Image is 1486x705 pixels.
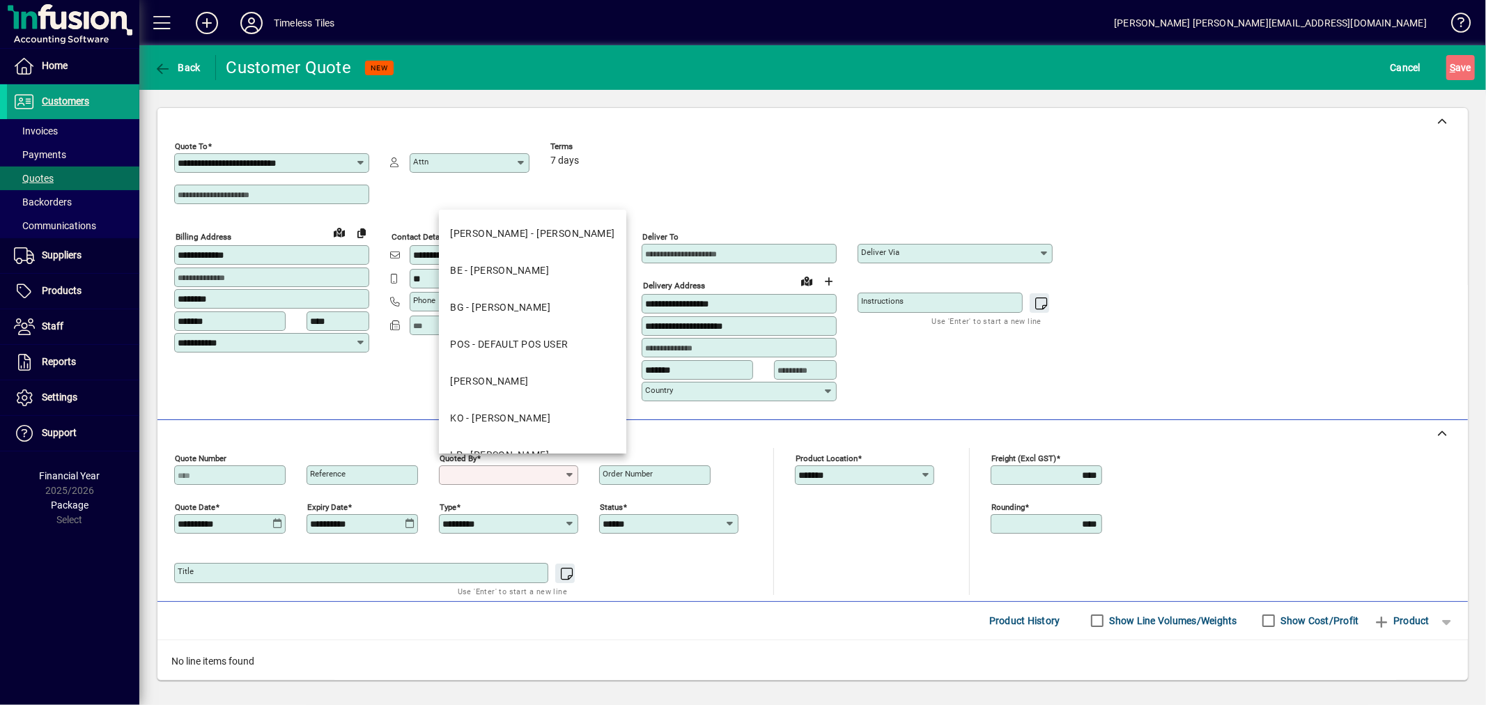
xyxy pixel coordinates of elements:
label: Show Line Volumes/Weights [1107,614,1237,628]
mat-label: Instructions [861,296,904,306]
span: Quotes [14,173,54,184]
mat-label: Deliver To [642,232,679,242]
span: NEW [371,63,388,72]
a: Suppliers [7,238,139,273]
mat-option: POS - DEFAULT POS USER [439,326,626,363]
span: Products [42,285,82,296]
mat-label: Status [600,502,623,511]
mat-label: Rounding [991,502,1025,511]
mat-label: Quote To [175,141,208,151]
a: Payments [7,143,139,166]
mat-label: Quote number [175,453,226,463]
mat-label: Title [178,566,194,576]
div: Timeless Tiles [274,12,334,34]
a: Communications [7,214,139,238]
mat-option: KO - KAREN O'NEILL [439,400,626,437]
span: ave [1450,56,1471,79]
div: BG - [PERSON_NAME] [450,300,550,315]
a: Support [7,416,139,451]
mat-label: Freight (excl GST) [991,453,1056,463]
div: BE - [PERSON_NAME] [450,263,549,278]
button: Copy to Delivery address [350,222,373,244]
div: [PERSON_NAME] [450,374,529,389]
mat-label: Expiry date [307,502,348,511]
div: No line items found [157,640,1468,683]
div: [PERSON_NAME] - [PERSON_NAME] [450,226,615,241]
span: Backorders [14,196,72,208]
span: Package [51,499,88,511]
span: Communications [14,220,96,231]
a: Invoices [7,119,139,143]
mat-label: Quote date [175,502,215,511]
mat-label: Reference [310,469,346,479]
mat-label: Country [645,385,673,395]
a: View on map [328,221,350,243]
mat-option: EJ - ELISE JOHNSTON [439,363,626,400]
button: Product History [984,608,1066,633]
a: Reports [7,345,139,380]
mat-option: LP - LACHLAN PEARSON [439,437,626,474]
mat-label: Attn [413,157,428,166]
mat-label: Type [440,502,456,511]
button: Product [1366,608,1437,633]
mat-option: BG - BLAIZE GERRAND [439,289,626,326]
span: 7 days [550,155,579,166]
mat-label: Deliver via [861,247,899,257]
mat-option: BJ - BARRY JOHNSTON [439,215,626,252]
mat-label: Phone [413,295,435,305]
span: Cancel [1391,56,1421,79]
div: LP - [PERSON_NAME] [450,448,549,463]
button: Cancel [1387,55,1425,80]
div: KO - [PERSON_NAME] [450,411,550,426]
span: Terms [550,142,634,151]
button: Add [185,10,229,36]
div: Customer Quote [226,56,352,79]
mat-label: Order number [603,469,653,479]
label: Show Cost/Profit [1278,614,1359,628]
a: Knowledge Base [1441,3,1469,48]
span: Back [154,62,201,73]
span: Product [1373,610,1430,632]
span: Support [42,427,77,438]
a: Settings [7,380,139,415]
div: [PERSON_NAME] [PERSON_NAME][EMAIL_ADDRESS][DOMAIN_NAME] [1114,12,1427,34]
div: POS - DEFAULT POS USER [450,337,568,352]
span: Home [42,60,68,71]
span: Suppliers [42,249,82,261]
mat-label: Quoted by [440,453,477,463]
button: Save [1446,55,1475,80]
mat-hint: Use 'Enter' to start a new line [458,583,567,599]
mat-option: BE - BEN JOHNSTON [439,252,626,289]
mat-hint: Use 'Enter' to start a new line [932,313,1042,329]
a: Home [7,49,139,84]
mat-label: Product location [796,453,858,463]
span: Invoices [14,125,58,137]
app-page-header-button: Back [139,55,216,80]
a: Products [7,274,139,309]
span: Reports [42,356,76,367]
span: Financial Year [40,470,100,481]
a: Staff [7,309,139,344]
span: Customers [42,95,89,107]
button: Profile [229,10,274,36]
button: Choose address [818,270,840,293]
a: Backorders [7,190,139,214]
span: Staff [42,320,63,332]
a: Quotes [7,166,139,190]
button: Back [150,55,204,80]
span: Payments [14,149,66,160]
a: View on map [796,270,818,292]
span: Product History [989,610,1060,632]
span: Settings [42,392,77,403]
span: S [1450,62,1455,73]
